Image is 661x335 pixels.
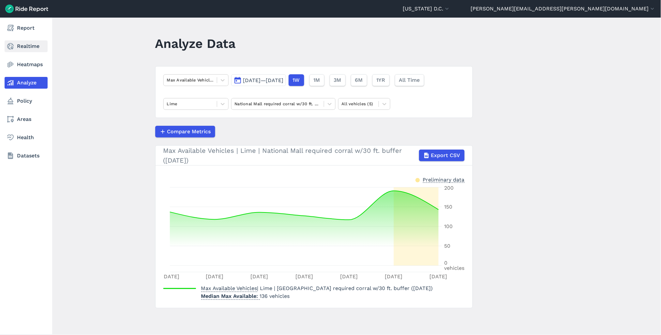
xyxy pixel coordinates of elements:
tspan: [DATE] [206,273,223,280]
span: | Lime | [GEOGRAPHIC_DATA] required corral w/30 ft. buffer ([DATE]) [201,285,433,291]
tspan: 200 [444,185,454,191]
button: All Time [395,74,424,86]
img: Ride Report [5,5,48,13]
a: Heatmaps [5,59,48,70]
tspan: 0 [444,260,448,266]
button: [PERSON_NAME][EMAIL_ADDRESS][PERSON_NAME][DOMAIN_NAME] [471,5,656,13]
span: 3M [334,76,341,84]
tspan: [DATE] [295,273,313,280]
span: Export CSV [431,152,460,159]
button: [US_STATE] D.C. [403,5,450,13]
button: Export CSV [419,150,465,161]
button: 1M [309,74,324,86]
div: Preliminary data [423,176,465,183]
tspan: [DATE] [385,273,402,280]
button: 3M [330,74,346,86]
span: Max Available Vehicles [201,283,257,292]
span: 1YR [377,76,385,84]
tspan: [DATE] [250,273,268,280]
tspan: vehicles [444,265,465,271]
span: [DATE]—[DATE] [243,77,284,83]
a: Health [5,132,48,143]
div: Max Available Vehicles | Lime | National Mall required corral w/30 ft. buffer ([DATE]) [163,146,465,165]
tspan: 50 [444,243,451,249]
a: Report [5,22,48,34]
tspan: [DATE] [162,273,179,280]
button: 6M [351,74,367,86]
a: Datasets [5,150,48,162]
span: 1W [293,76,300,84]
a: Analyze [5,77,48,89]
p: 136 vehicles [201,292,433,300]
tspan: 100 [444,224,453,230]
a: Realtime [5,40,48,52]
button: 1W [289,74,304,86]
a: Policy [5,95,48,107]
span: Median Max Available [201,291,260,300]
span: All Time [399,76,420,84]
a: Areas [5,113,48,125]
tspan: 150 [444,204,453,210]
tspan: [DATE] [340,273,358,280]
span: Compare Metrics [167,128,211,136]
span: 1M [314,76,320,84]
button: [DATE]—[DATE] [231,74,286,86]
tspan: [DATE] [430,273,447,280]
h1: Analyze Data [155,35,236,52]
span: 6M [355,76,363,84]
button: Compare Metrics [155,126,215,138]
button: 1YR [372,74,390,86]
